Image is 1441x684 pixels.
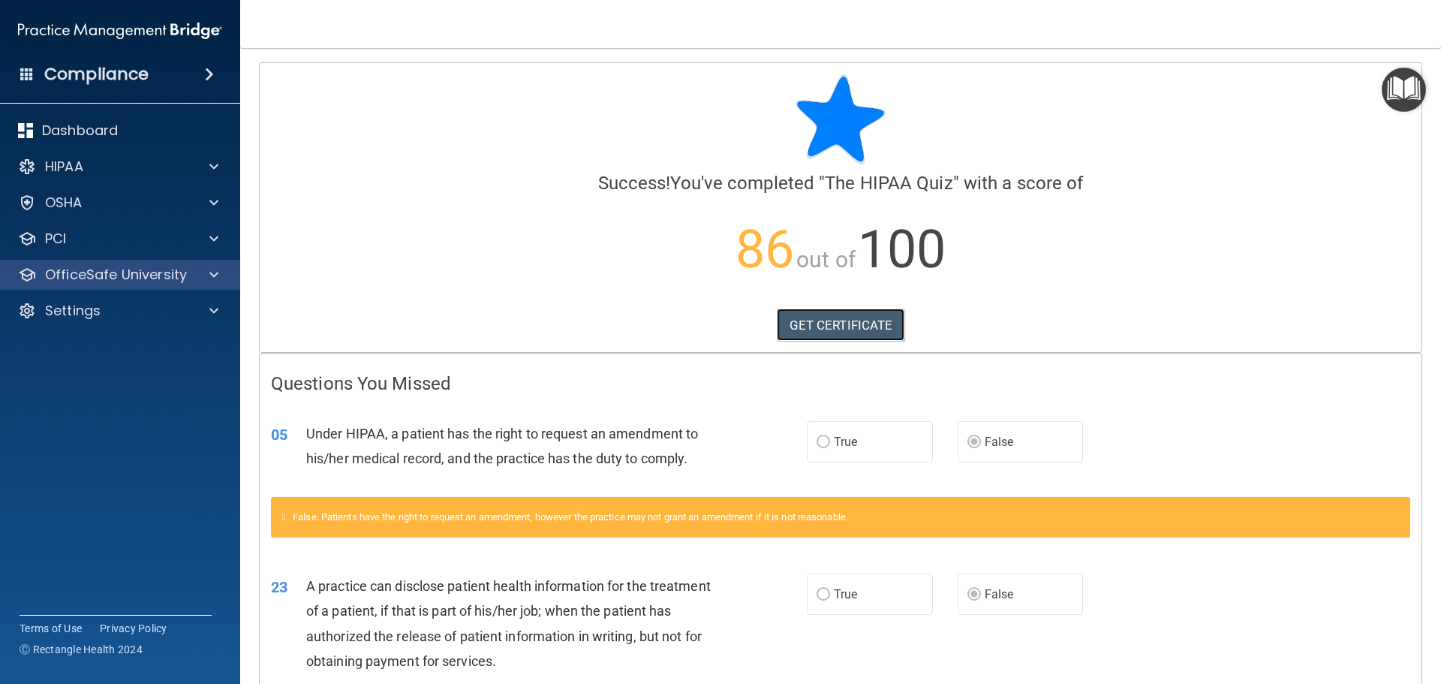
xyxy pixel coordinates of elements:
span: 05 [271,426,287,444]
input: True [817,437,830,448]
span: False [985,587,1014,601]
img: PMB logo [18,16,222,46]
a: OSHA [18,194,218,212]
span: 86 [736,218,794,280]
span: True [834,435,857,449]
p: PCI [45,230,66,248]
span: 23 [271,578,287,596]
a: Dashboard [18,122,218,140]
a: HIPAA [18,158,218,176]
span: False [985,435,1014,449]
span: out of [796,246,856,273]
h4: You've completed " " with a score of [271,173,1410,193]
span: 100 [858,218,946,280]
span: True [834,587,857,601]
a: GET CERTIFICATE [777,309,905,342]
a: OfficeSafe University [18,266,218,284]
p: OSHA [45,194,83,212]
p: Settings [45,302,101,320]
span: Ⓒ Rectangle Health 2024 [20,642,143,657]
img: dashboard.aa5b2476.svg [18,123,33,138]
span: A practice can disclose patient health information for the treatment of a patient, if that is par... [306,578,711,669]
button: Open Resource Center [1382,68,1426,112]
h4: Questions You Missed [271,374,1410,393]
p: HIPAA [45,158,83,176]
img: blue-star-rounded.9d042014.png [796,74,886,164]
span: False. Patients have the right to request an amendment, however the practice may not grant an ame... [293,511,848,523]
span: Success! [598,173,671,194]
input: False [967,437,981,448]
a: Terms of Use [20,621,82,636]
p: Dashboard [42,122,118,140]
span: The HIPAA Quiz [825,173,952,194]
a: Privacy Policy [100,621,167,636]
a: PCI [18,230,218,248]
input: False [967,589,981,601]
p: OfficeSafe University [45,266,187,284]
a: Settings [18,302,218,320]
h4: Compliance [44,64,149,85]
input: True [817,589,830,601]
span: Under HIPAA, a patient has the right to request an amendment to his/her medical record, and the p... [306,426,698,466]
